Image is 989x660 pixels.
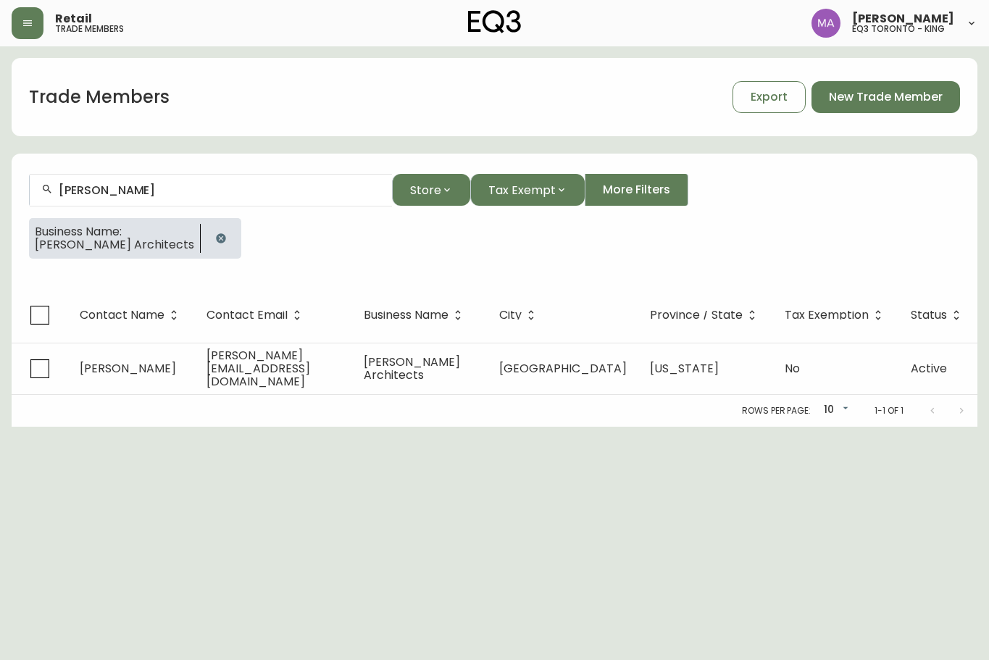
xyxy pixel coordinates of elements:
span: [PERSON_NAME] Architects [35,238,194,251]
span: City [499,309,541,322]
img: logo [468,10,522,33]
span: New Trade Member [829,89,943,105]
span: [PERSON_NAME][EMAIL_ADDRESS][DOMAIN_NAME] [206,347,310,390]
span: Business Name [364,309,467,322]
span: Province / State [650,309,761,322]
span: Tax Exempt [488,181,556,199]
span: Export [751,89,788,105]
span: City [499,311,522,319]
span: Province / State [650,311,743,319]
p: Rows per page: [742,404,811,417]
span: Tax Exemption [785,309,888,322]
span: Business Name [364,311,448,319]
span: Contact Name [80,311,164,319]
div: 10 [817,398,851,422]
img: 4f0989f25cbf85e7eb2537583095d61e [811,9,840,38]
span: Contact Email [206,311,288,319]
p: 1-1 of 1 [875,404,904,417]
span: Active [911,360,947,377]
h5: trade members [55,25,124,33]
input: Search [59,183,380,197]
h1: Trade Members [29,85,170,109]
span: Contact Email [206,309,306,322]
button: New Trade Member [811,81,960,113]
span: [PERSON_NAME] Architects [364,354,460,383]
span: Retail [55,13,92,25]
button: Tax Exempt [470,174,585,206]
span: Tax Exemption [785,311,869,319]
span: [GEOGRAPHIC_DATA] [499,360,627,377]
span: [PERSON_NAME] [852,13,954,25]
span: Store [410,181,441,199]
span: [PERSON_NAME] [80,360,176,377]
button: Export [733,81,806,113]
span: No [785,360,800,377]
span: Status [911,311,947,319]
button: Store [392,174,470,206]
span: Contact Name [80,309,183,322]
button: More Filters [585,174,688,206]
span: [US_STATE] [650,360,719,377]
span: More Filters [603,182,670,198]
h5: eq3 toronto - king [852,25,945,33]
span: Business Name: [35,225,194,238]
span: Status [911,309,966,322]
